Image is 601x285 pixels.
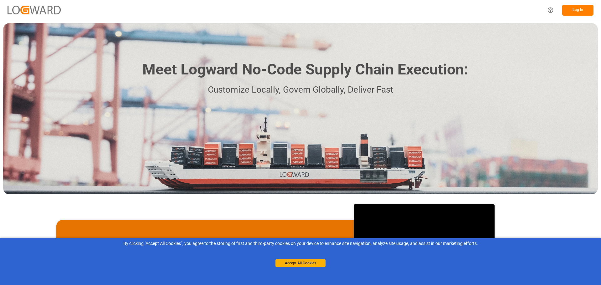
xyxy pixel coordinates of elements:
p: Customize Locally, Govern Globally, Deliver Fast [133,83,468,97]
button: Accept All Cookies [275,259,326,267]
button: Help Center [543,3,557,17]
div: By clicking "Accept All Cookies”, you agree to the storing of first and third-party cookies on yo... [4,240,597,247]
h1: Meet Logward No-Code Supply Chain Execution: [142,59,468,81]
img: Logward_new_orange.png [8,6,61,14]
button: Log In [562,5,593,16]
